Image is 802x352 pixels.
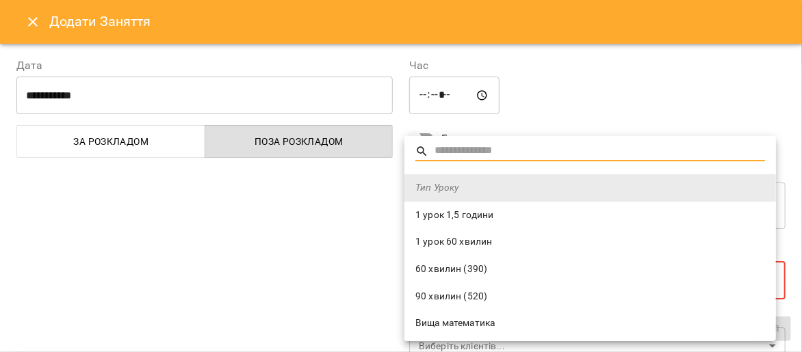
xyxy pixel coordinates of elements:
span: Тип Уроку [415,181,765,195]
span: 1 урок 60 хвилин [415,235,765,249]
span: 90 хвилин (520) [415,290,765,303]
span: 60 хвилин (390) [415,262,765,276]
span: 1 урок 1,5 години [415,208,765,222]
span: Вища математика [415,316,765,330]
